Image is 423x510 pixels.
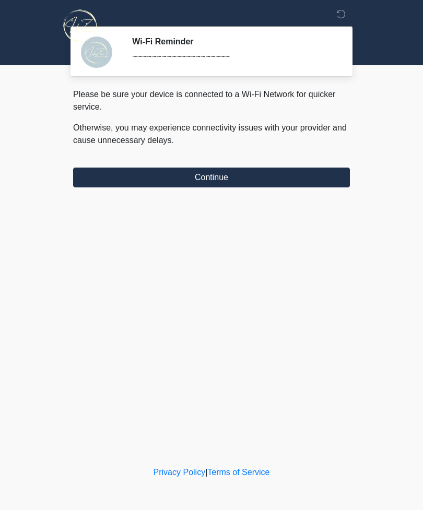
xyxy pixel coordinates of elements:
a: Terms of Service [207,468,269,477]
img: InfuZen Health Logo [63,8,99,44]
p: Otherwise, you may experience connectivity issues with your provider and cause unnecessary delays [73,122,350,147]
button: Continue [73,168,350,187]
img: Agent Avatar [81,37,112,68]
span: . [172,136,174,145]
a: | [205,468,207,477]
p: Please be sure your device is connected to a Wi-Fi Network for quicker service. [73,88,350,113]
a: Privacy Policy [154,468,206,477]
div: ~~~~~~~~~~~~~~~~~~~~ [132,51,334,63]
